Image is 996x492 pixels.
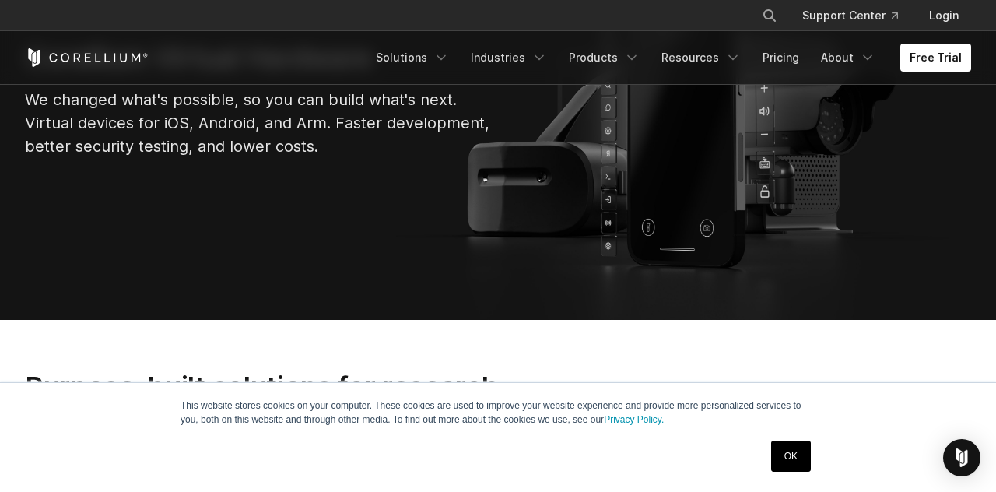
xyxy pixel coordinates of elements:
[771,441,811,472] a: OK
[604,414,664,425] a: Privacy Policy.
[753,44,808,72] a: Pricing
[366,44,458,72] a: Solutions
[943,439,980,476] div: Open Intercom Messenger
[25,370,556,439] h2: Purpose-built solutions for research, development, and testing.
[366,44,971,72] div: Navigation Menu
[25,88,492,158] p: We changed what's possible, so you can build what's next. Virtual devices for iOS, Android, and A...
[181,399,815,427] p: This website stores cookies on your computer. These cookies are used to improve your website expe...
[461,44,556,72] a: Industries
[559,44,649,72] a: Products
[790,2,910,30] a: Support Center
[812,44,885,72] a: About
[652,44,750,72] a: Resources
[917,2,971,30] a: Login
[743,2,971,30] div: Navigation Menu
[25,48,149,67] a: Corellium Home
[900,44,971,72] a: Free Trial
[756,2,784,30] button: Search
